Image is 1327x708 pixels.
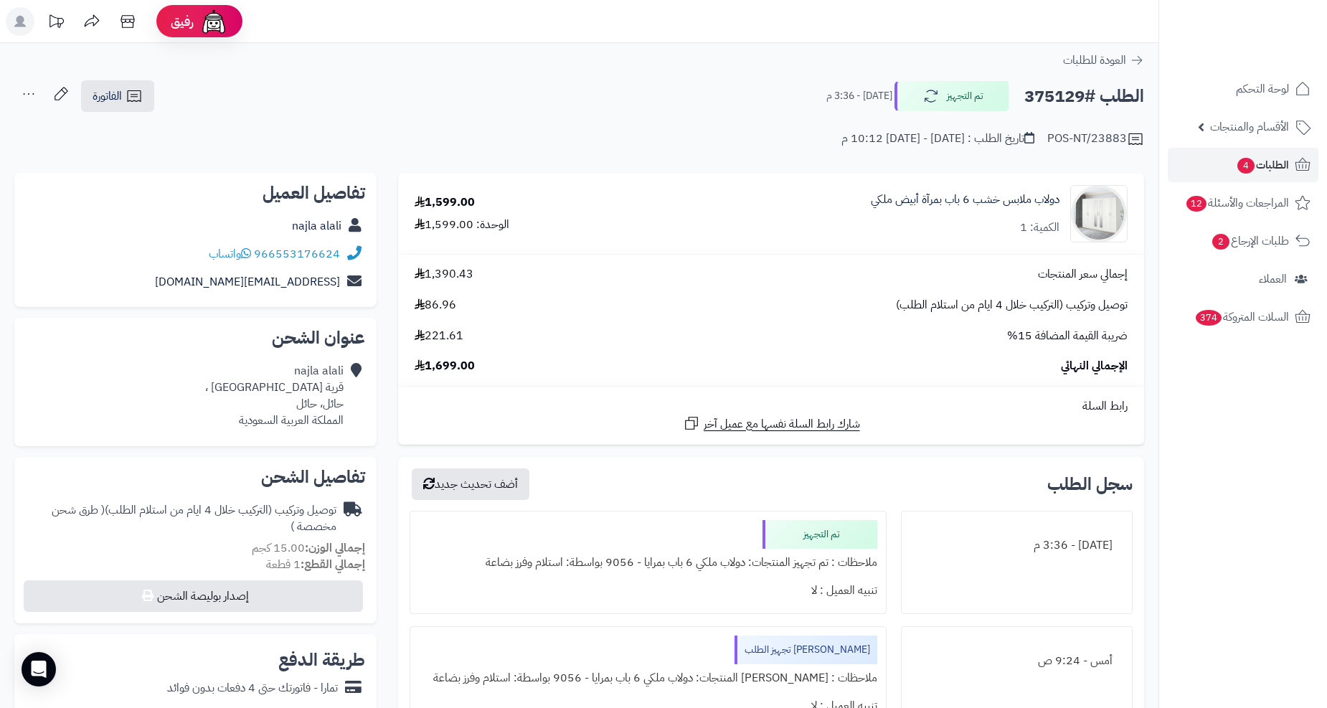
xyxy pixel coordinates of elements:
a: المراجعات والأسئلة12 [1168,186,1318,220]
a: najla alali [292,217,341,235]
span: 221.61 [415,328,463,344]
div: تاريخ الطلب : [DATE] - [DATE] 10:12 م [841,131,1034,147]
div: الكمية: 1 [1020,220,1059,236]
span: الفاتورة [93,88,122,105]
span: السلات المتروكة [1194,307,1289,327]
a: 966553176624 [254,245,340,263]
span: لوحة التحكم [1236,79,1289,99]
h2: تفاصيل العميل [26,184,365,202]
a: لوحة التحكم [1168,72,1318,106]
img: 1733065410-1-90x90.jpg [1071,185,1127,242]
div: najla alali قرية [GEOGRAPHIC_DATA] ، حائل، حائل المملكة العربية السعودية [205,363,344,428]
span: 1,699.00 [415,358,475,374]
span: ( طرق شحن مخصصة ) [52,501,336,535]
a: تحديثات المنصة [38,7,74,39]
small: 1 قطعة [266,556,365,573]
span: 4 [1237,158,1255,174]
div: تم التجهيز [762,520,877,549]
a: طلبات الإرجاع2 [1168,224,1318,258]
button: تم التجهيز [894,81,1009,111]
div: رابط السلة [404,398,1138,415]
span: الطلبات [1236,155,1289,175]
div: تمارا - فاتورتك حتى 4 دفعات بدون فوائد [167,680,338,697]
button: أضف تحديث جديد [412,468,529,500]
span: 374 [1196,310,1222,326]
a: [EMAIL_ADDRESS][DOMAIN_NAME] [155,273,340,291]
span: ضريبة القيمة المضافة 15% [1007,328,1128,344]
a: السلات المتروكة374 [1168,300,1318,334]
a: العملاء [1168,262,1318,296]
h2: تفاصيل الشحن [26,468,365,486]
span: 1,390.43 [415,266,473,283]
div: POS-NT/23883 [1047,131,1144,148]
span: الأقسام والمنتجات [1210,117,1289,137]
span: العملاء [1259,269,1287,289]
div: تنبيه العميل : لا [419,577,877,605]
img: ai-face.png [199,7,228,36]
a: العودة للطلبات [1063,52,1144,69]
div: [PERSON_NAME] تجهيز الطلب [735,636,877,664]
span: 86.96 [415,297,456,313]
span: إجمالي سعر المنتجات [1038,266,1128,283]
small: 15.00 كجم [252,539,365,557]
a: الطلبات4 [1168,148,1318,182]
a: الفاتورة [81,80,154,112]
h3: سجل الطلب [1047,476,1133,493]
div: [DATE] - 3:36 م [910,532,1123,560]
button: إصدار بوليصة الشحن [24,580,363,612]
strong: إجمالي الوزن: [305,539,365,557]
h2: الطلب #375129 [1024,82,1144,111]
span: طلبات الإرجاع [1211,231,1289,251]
h2: طريقة الدفع [278,651,365,669]
a: شارك رابط السلة نفسها مع عميل آخر [683,415,860,433]
span: الإجمالي النهائي [1061,358,1128,374]
div: توصيل وتركيب (التركيب خلال 4 ايام من استلام الطلب) [26,502,336,535]
h2: عنوان الشحن [26,329,365,346]
span: 12 [1186,196,1207,212]
div: ملاحظات : تم تجهيز المنتجات: دولاب ملكي 6 باب بمرايا - 9056 بواسطة: استلام وفرز بضاعة [419,549,877,577]
small: [DATE] - 3:36 م [826,89,892,103]
img: logo-2.png [1229,11,1313,41]
a: واتساب [209,245,251,263]
span: 2 [1212,234,1229,250]
span: شارك رابط السلة نفسها مع عميل آخر [704,416,860,433]
strong: إجمالي القطع: [301,556,365,573]
div: أمس - 9:24 ص [910,647,1123,675]
div: الوحدة: 1,599.00 [415,217,509,233]
span: المراجعات والأسئلة [1185,193,1289,213]
div: Open Intercom Messenger [22,652,56,686]
a: دولاب ملابس خشب 6 باب بمرآة أبيض ملكي [871,192,1059,208]
span: العودة للطلبات [1063,52,1126,69]
span: توصيل وتركيب (التركيب خلال 4 ايام من استلام الطلب) [896,297,1128,313]
div: ملاحظات : [PERSON_NAME] المنتجات: دولاب ملكي 6 باب بمرايا - 9056 بواسطة: استلام وفرز بضاعة [419,664,877,692]
div: 1,599.00 [415,194,475,211]
span: رفيق [171,13,194,30]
